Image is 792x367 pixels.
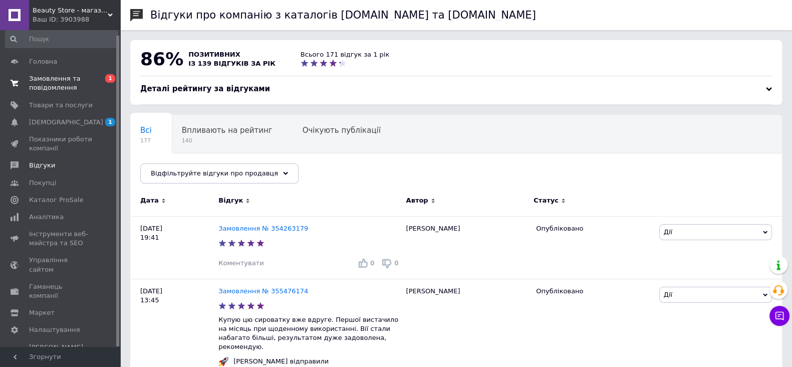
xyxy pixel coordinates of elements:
[664,228,672,236] span: Дії
[769,306,789,326] button: Чат з покупцем
[140,164,242,173] span: Опубліковані без комен...
[218,259,263,268] div: Коментувати
[29,101,93,110] span: Товари та послуги
[29,196,83,205] span: Каталог ProSale
[218,225,308,232] a: Замовлення № 354263179
[29,118,103,127] span: [DEMOGRAPHIC_DATA]
[536,224,651,233] div: Опубліковано
[151,169,278,177] span: Відфільтруйте відгуки про продавця
[218,287,308,295] a: Замовлення № 355476174
[301,50,389,59] div: Всього 171 відгук за 1 рік
[536,287,651,296] div: Опубліковано
[33,6,108,15] span: Beauty Store - магазин доглядової косметики
[29,256,93,274] span: Управління сайтом
[29,308,55,317] span: Маркет
[140,49,183,69] span: 86%
[105,118,115,126] span: 1
[140,84,270,93] span: Деталі рейтингу за відгуками
[105,74,115,83] span: 1
[218,315,401,352] p: Купую цю сироватку вже вдруге. Першої вистачило на місяць при щоденному використанні. Вії стали н...
[140,126,152,135] span: Всі
[218,196,243,205] span: Відгук
[140,84,772,94] div: Деталі рейтингу за відгуками
[29,230,93,248] span: Інструменти веб-майстра та SEO
[303,126,381,135] span: Очікують публікації
[218,259,263,267] span: Коментувати
[150,9,536,21] h1: Відгуки про компанію з каталогів [DOMAIN_NAME] та [DOMAIN_NAME]
[5,30,118,48] input: Пошук
[29,161,55,170] span: Відгуки
[29,178,56,188] span: Покупці
[664,291,672,298] span: Дії
[130,216,218,279] div: [DATE] 19:41
[231,357,331,366] div: [PERSON_NAME] відправили
[29,325,80,334] span: Налаштування
[33,15,120,24] div: Ваш ID: 3903988
[401,216,532,279] div: [PERSON_NAME]
[188,60,276,67] span: із 139 відгуків за рік
[29,57,57,66] span: Головна
[29,213,64,222] span: Аналітика
[29,135,93,153] span: Показники роботи компанії
[188,51,240,58] span: позитивних
[182,126,273,135] span: Впливають на рейтинг
[218,356,228,366] img: :rocket:
[370,259,374,267] span: 0
[140,196,159,205] span: Дата
[140,137,152,144] span: 177
[130,153,262,192] div: Опубліковані без коментаря
[29,282,93,300] span: Гаманець компанії
[182,137,273,144] span: 140
[29,74,93,92] span: Замовлення та повідомлення
[406,196,428,205] span: Автор
[394,259,398,267] span: 0
[534,196,559,205] span: Статус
